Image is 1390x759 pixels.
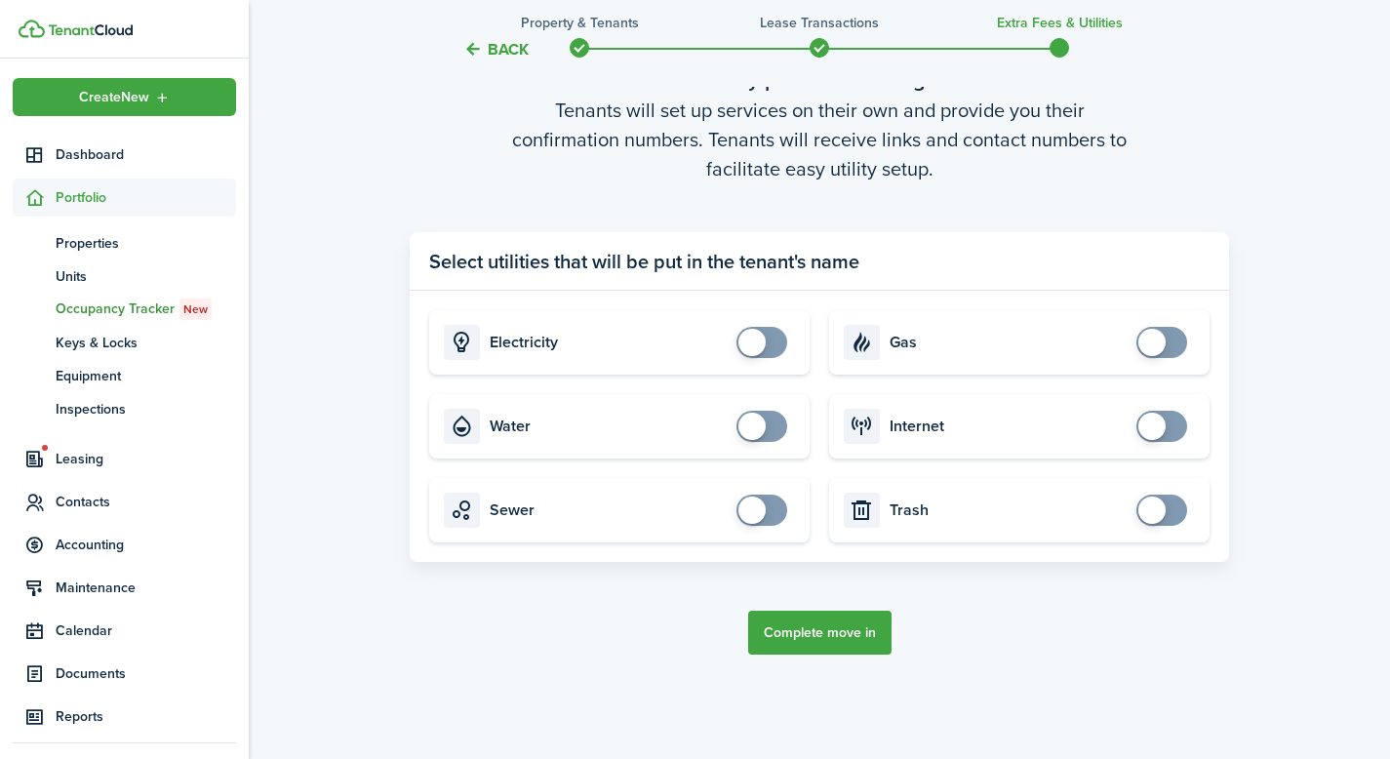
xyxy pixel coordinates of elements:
span: Leasing [56,449,236,469]
card-title: Sewer [490,501,727,519]
span: Create New [79,91,149,104]
h3: Lease Transactions [760,13,879,33]
card-title: Gas [890,334,1127,351]
span: Occupancy Tracker [56,299,236,320]
card-title: Water [490,418,727,435]
a: Inspections [13,392,236,425]
card-title: Internet [890,418,1127,435]
button: Open menu [13,78,236,116]
span: Contacts [56,492,236,512]
a: Keys & Locks [13,326,236,359]
a: Units [13,260,236,293]
span: Maintenance [56,578,236,598]
img: TenantCloud [19,20,45,38]
a: Reports [13,698,236,736]
h3: Extra fees & Utilities [997,13,1123,33]
h3: Property & Tenants [521,13,639,33]
span: New [183,300,208,318]
panel-main-title: Select utilities that will be put in the tenant's name [429,247,859,276]
span: Dashboard [56,144,236,165]
card-title: Trash [890,501,1127,519]
a: Equipment [13,359,236,392]
a: Properties [13,226,236,260]
span: Units [56,266,236,287]
span: Documents [56,663,236,684]
button: Complete move in [748,611,892,655]
img: TenantCloud [48,24,133,36]
span: Keys & Locks [56,333,236,353]
span: Equipment [56,366,236,386]
span: Portfolio [56,187,236,208]
button: Back [463,39,529,60]
card-title: Electricity [490,334,727,351]
span: Inspections [56,399,236,419]
a: Dashboard [13,136,236,174]
a: Occupancy TrackerNew [13,293,236,326]
wizard-step-header-description: Tenants will set up services on their own and provide you their confirmation numbers. Tenants wil... [410,96,1229,183]
span: Accounting [56,535,236,555]
span: Reports [56,706,236,727]
span: Properties [56,233,236,254]
span: Calendar [56,620,236,641]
